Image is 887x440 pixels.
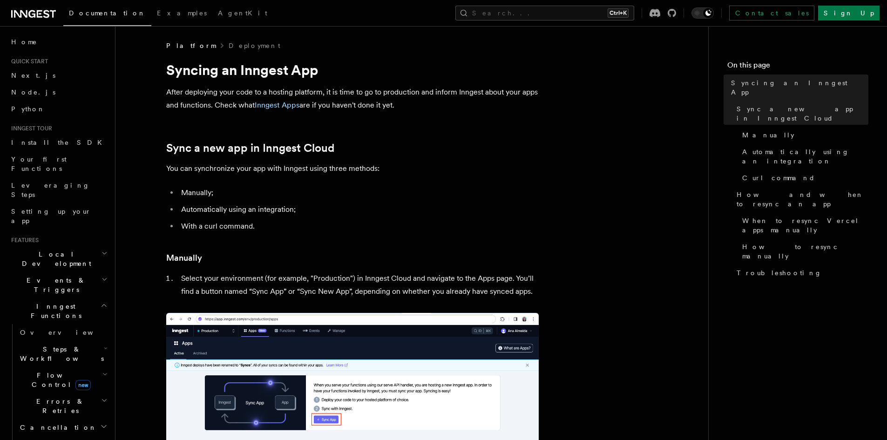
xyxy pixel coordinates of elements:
span: Next.js [11,72,55,79]
button: Local Development [7,246,109,272]
a: Sync a new app in Inngest Cloud [166,142,334,155]
a: Contact sales [729,6,814,20]
a: Setting up your app [7,203,109,229]
a: Sign Up [818,6,880,20]
span: Leveraging Steps [11,182,90,198]
button: Events & Triggers [7,272,109,298]
a: When to resync Vercel apps manually [738,212,868,238]
button: Steps & Workflows [16,341,109,367]
a: Examples [151,3,212,25]
span: Platform [166,41,216,50]
span: Documentation [69,9,146,17]
span: Python [11,105,45,113]
a: Leveraging Steps [7,177,109,203]
a: How to resync manually [738,238,868,264]
span: How to resync manually [742,242,868,261]
li: With a curl command. [178,220,539,233]
a: Deployment [229,41,280,50]
a: AgentKit [212,3,273,25]
span: Your first Functions [11,156,67,172]
h4: On this page [727,60,868,74]
a: Install the SDK [7,134,109,151]
span: Flow Control [16,371,102,389]
span: Install the SDK [11,139,108,146]
button: Errors & Retries [16,393,109,419]
span: Errors & Retries [16,397,101,415]
p: You can synchronize your app with Inngest using three methods: [166,162,539,175]
a: Overview [16,324,109,341]
button: Toggle dark mode [691,7,714,19]
span: Syncing an Inngest App [731,78,868,97]
a: Curl command [738,169,868,186]
button: Cancellation [16,419,109,436]
span: Inngest Functions [7,302,101,320]
a: Node.js [7,84,109,101]
span: new [75,380,91,390]
a: Sync a new app in Inngest Cloud [733,101,868,127]
a: Next.js [7,67,109,84]
span: Features [7,237,39,244]
span: Quick start [7,58,48,65]
button: Inngest Functions [7,298,109,324]
button: Search...Ctrl+K [455,6,634,20]
span: Steps & Workflows [16,345,104,363]
a: Documentation [63,3,151,26]
a: Manually [738,127,868,143]
span: Curl command [742,173,815,183]
span: Node.js [11,88,55,96]
li: Manually; [178,186,539,199]
span: AgentKit [218,9,267,17]
a: Inngest Apps [255,101,299,109]
span: Home [11,37,37,47]
h1: Syncing an Inngest App [166,61,539,78]
span: How and when to resync an app [737,190,868,209]
span: Local Development [7,250,102,268]
span: Automatically using an integration [742,147,868,166]
li: Select your environment (for example, "Production") in Inngest Cloud and navigate to the Apps pag... [178,272,539,298]
a: Syncing an Inngest App [727,74,868,101]
a: Troubleshooting [733,264,868,281]
a: Python [7,101,109,117]
span: Overview [20,329,116,336]
span: Cancellation [16,423,97,432]
span: Events & Triggers [7,276,102,294]
span: When to resync Vercel apps manually [742,216,868,235]
a: Your first Functions [7,151,109,177]
span: Troubleshooting [737,268,822,278]
a: Automatically using an integration [738,143,868,169]
span: Manually [742,130,794,140]
button: Flow Controlnew [16,367,109,393]
span: Inngest tour [7,125,52,132]
a: How and when to resync an app [733,186,868,212]
kbd: Ctrl+K [608,8,629,18]
li: Automatically using an integration; [178,203,539,216]
a: Manually [166,251,202,264]
span: Sync a new app in Inngest Cloud [737,104,868,123]
span: Examples [157,9,207,17]
p: After deploying your code to a hosting platform, it is time to go to production and inform Innges... [166,86,539,112]
span: Setting up your app [11,208,91,224]
a: Home [7,34,109,50]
